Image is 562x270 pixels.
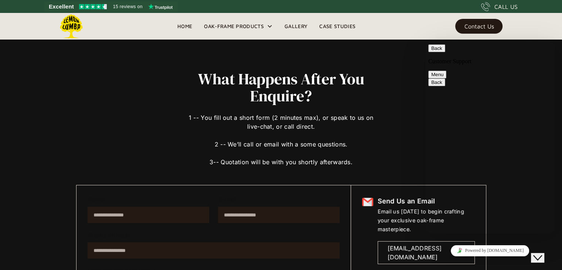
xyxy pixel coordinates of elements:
div: 1 -- You fill out a short form (2 minutes max), or speak to us on live-chat, or call direct. 2 --... [186,104,377,166]
h2: What Happens After You Enquire? [186,70,377,104]
a: Home [171,21,198,32]
div: Contact Us [464,24,494,29]
label: Phone number [88,232,340,238]
span: 15 reviews on [113,2,143,11]
a: Contact Us [455,19,503,34]
div: Email us [DATE] to begin crafting your exclusive oak-frame masterpiece. [378,207,475,234]
div: CALL US [494,2,518,11]
a: [EMAIL_ADDRESS][DOMAIN_NAME] [378,241,475,264]
div: [EMAIL_ADDRESS][DOMAIN_NAME] [388,244,465,261]
a: CALL US [481,2,518,11]
h6: Send Us an Email [378,196,475,206]
label: E-mail [218,196,340,202]
img: Trustpilot 4.5 stars [79,4,107,9]
label: Name [88,196,209,202]
a: Case Studies [313,21,361,32]
iframe: chat widget [425,41,555,234]
a: Gallery [279,21,313,32]
a: See Lemon Lumba reviews on Trustpilot [44,1,178,12]
span: Excellent [49,2,74,11]
iframe: chat widget [425,242,555,259]
div: Oak-Frame Products [198,13,279,40]
img: Trustpilot logo [148,4,173,10]
div: Oak-Frame Products [204,22,264,31]
iframe: chat widget [531,240,555,263]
